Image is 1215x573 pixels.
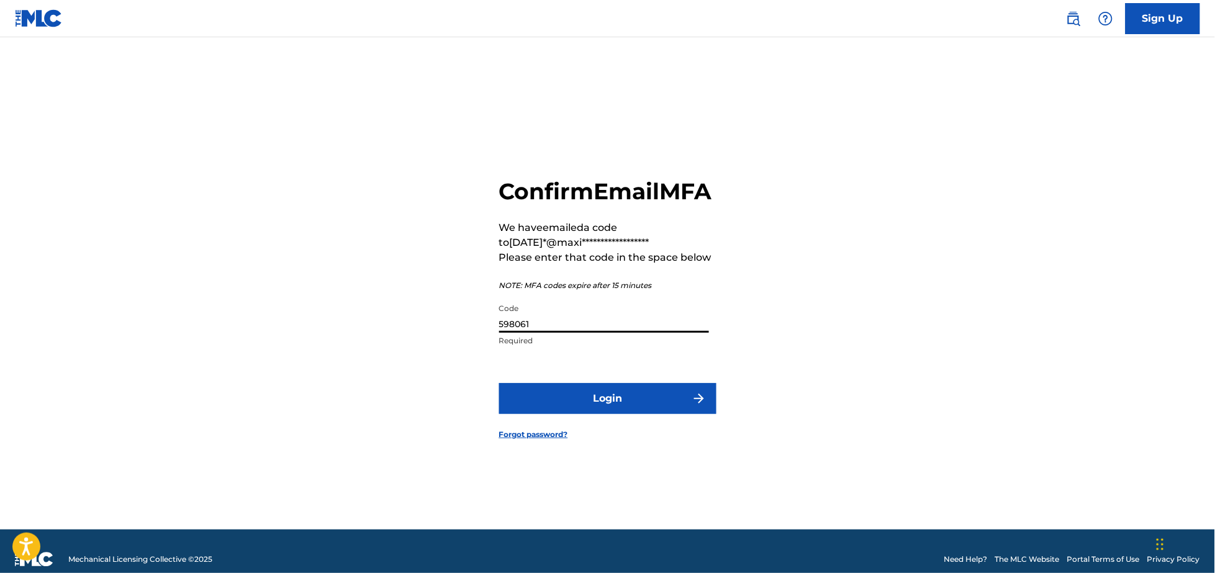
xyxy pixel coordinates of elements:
[68,554,212,565] span: Mechanical Licensing Collective © 2025
[15,9,63,27] img: MLC Logo
[15,552,53,567] img: logo
[499,250,716,265] p: Please enter that code in the space below
[499,429,568,440] a: Forgot password?
[1066,11,1081,26] img: search
[1157,526,1164,563] div: Drag
[1067,554,1140,565] a: Portal Terms of Use
[1126,3,1200,34] a: Sign Up
[1153,513,1215,573] iframe: Chat Widget
[692,391,707,406] img: f7272a7cc735f4ea7f67.svg
[1061,6,1086,31] a: Public Search
[499,335,709,346] p: Required
[1147,554,1200,565] a: Privacy Policy
[499,383,716,414] button: Login
[1093,6,1118,31] div: Help
[1098,11,1113,26] img: help
[995,554,1060,565] a: The MLC Website
[499,280,716,291] p: NOTE: MFA codes expire after 15 minutes
[499,178,716,205] h2: Confirm Email MFA
[944,554,988,565] a: Need Help?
